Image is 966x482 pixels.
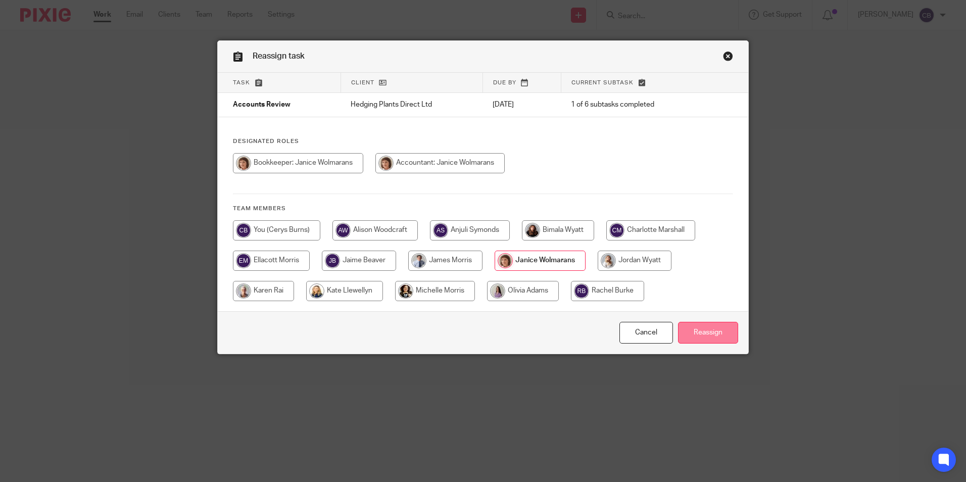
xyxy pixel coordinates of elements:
[561,93,706,117] td: 1 of 6 subtasks completed
[619,322,673,344] a: Close this dialog window
[571,80,634,85] span: Current subtask
[253,52,305,60] span: Reassign task
[233,137,733,146] h4: Designated Roles
[723,51,733,65] a: Close this dialog window
[351,80,374,85] span: Client
[233,102,291,109] span: Accounts Review
[678,322,738,344] input: Reassign
[233,205,733,213] h4: Team members
[351,100,472,110] p: Hedging Plants Direct Ltd
[493,100,551,110] p: [DATE]
[233,80,250,85] span: Task
[493,80,516,85] span: Due by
